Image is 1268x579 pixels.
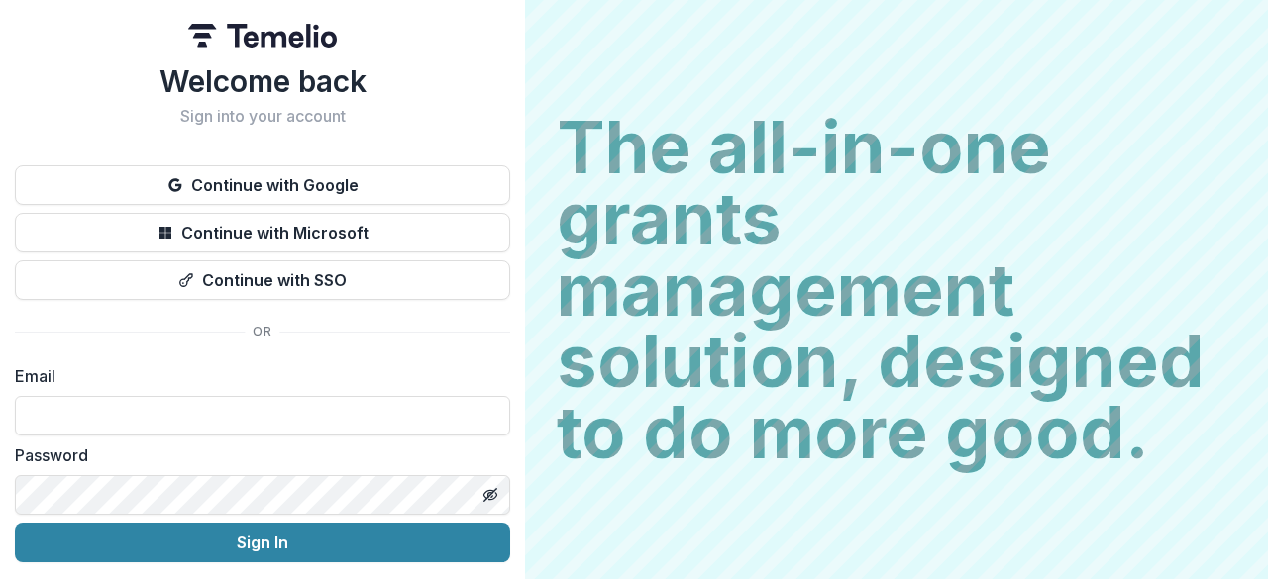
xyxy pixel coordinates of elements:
[15,63,510,99] h1: Welcome back
[15,165,510,205] button: Continue with Google
[475,479,506,511] button: Toggle password visibility
[15,260,510,300] button: Continue with SSO
[188,24,337,48] img: Temelio
[15,443,498,467] label: Password
[15,523,510,562] button: Sign In
[15,364,498,388] label: Email
[15,107,510,126] h2: Sign into your account
[15,213,510,252] button: Continue with Microsoft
